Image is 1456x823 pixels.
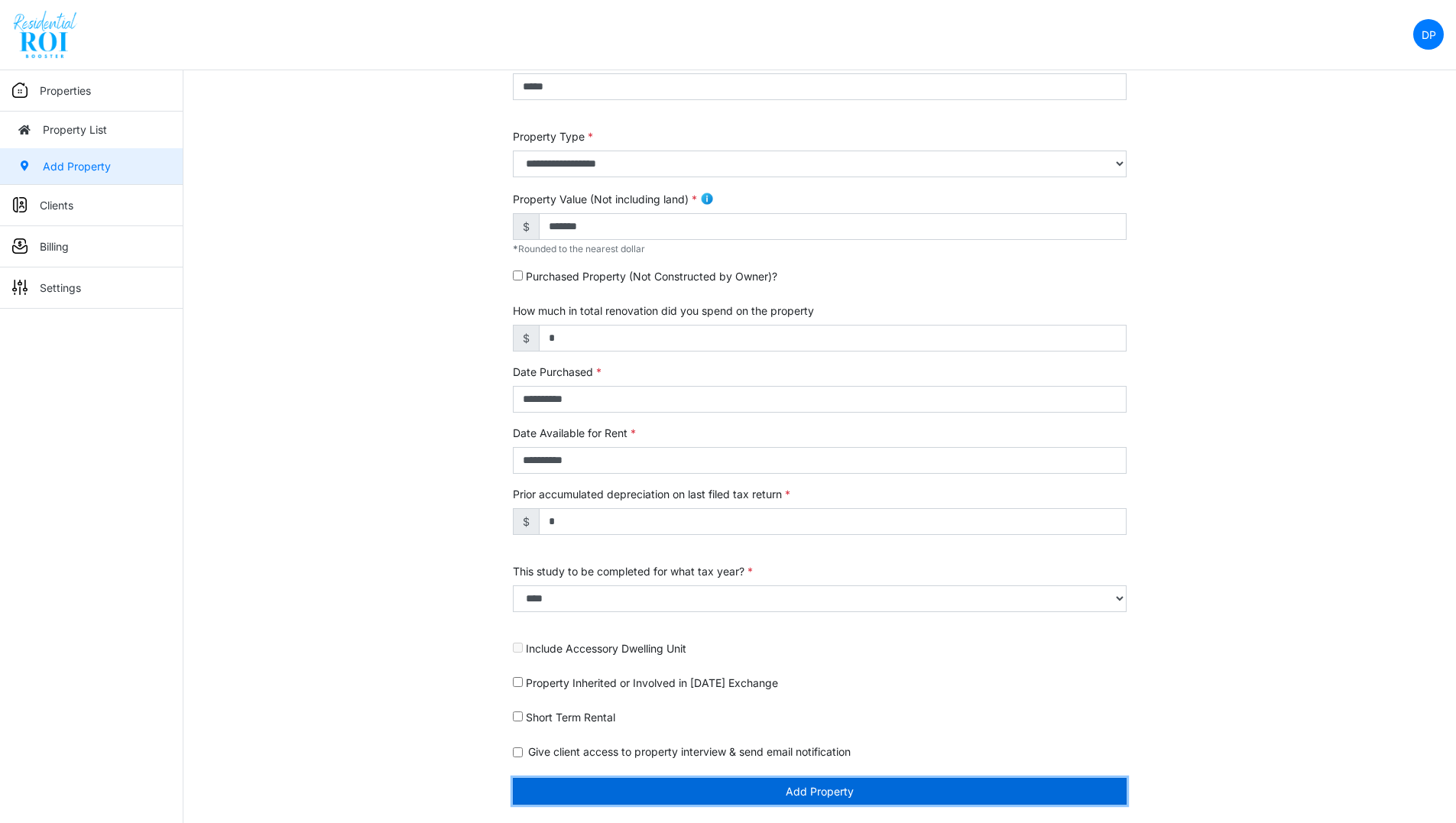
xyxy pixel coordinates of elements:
[513,744,1127,760] div: Give client access to property interview & send email notification
[513,128,593,144] label: Property Type
[513,325,540,352] span: $
[1413,19,1444,50] a: DP
[40,280,81,296] p: Settings
[513,778,1127,805] button: Add Property
[513,213,540,240] span: $
[700,192,714,206] img: info.png
[513,425,636,441] label: Date Available for Rent
[513,508,540,535] span: $
[513,486,790,502] label: Prior accumulated depreciation on last filed tax return
[513,303,814,319] label: How much in total renovation did you spend on the property
[513,563,753,579] label: This study to be completed for what tax year?
[513,191,697,207] label: Property Value (Not including land)
[40,238,69,254] p: Billing
[12,10,79,59] img: spp logo
[12,238,28,254] img: sidemenu_billing.png
[526,268,777,284] label: Purchased Property (Not Constructed by Owner)?
[513,243,645,254] span: Rounded to the nearest dollar
[40,83,91,99] p: Properties
[1422,27,1436,43] p: DP
[12,83,28,98] img: sidemenu_properties.png
[12,197,28,212] img: sidemenu_client.png
[513,364,602,380] label: Date Purchased
[40,197,73,213] p: Clients
[526,709,615,725] label: Short Term Rental
[526,640,686,656] label: Include Accessory Dwelling Unit
[12,280,28,295] img: sidemenu_settings.png
[526,675,778,691] label: Property Inherited or Involved in [DATE] Exchange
